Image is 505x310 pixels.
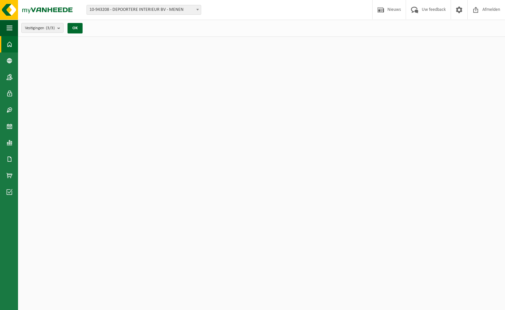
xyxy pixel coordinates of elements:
span: 10-943208 - DEPOORTERE INTERIEUR BV - MENEN [87,5,201,15]
button: Vestigingen(3/3) [21,23,64,33]
count: (3/3) [46,26,55,30]
span: 10-943208 - DEPOORTERE INTERIEUR BV - MENEN [87,5,201,14]
button: OK [68,23,83,33]
span: Vestigingen [25,23,55,33]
